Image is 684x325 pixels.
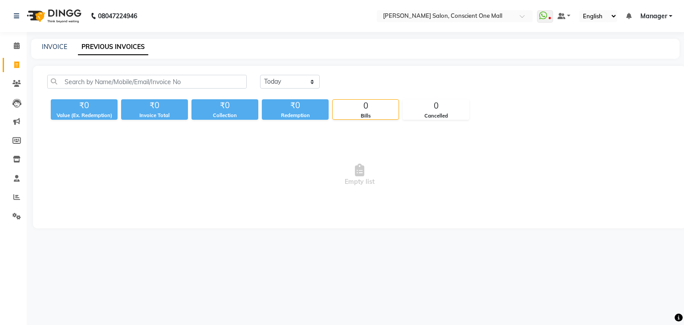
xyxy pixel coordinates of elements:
input: Search by Name/Mobile/Email/Invoice No [47,75,247,89]
div: ₹0 [121,99,188,112]
span: Empty list [47,130,672,219]
div: 0 [333,100,399,112]
div: Collection [191,112,258,119]
a: PREVIOUS INVOICES [78,39,148,55]
div: ₹0 [51,99,118,112]
div: Invoice Total [121,112,188,119]
div: Value (Ex. Redemption) [51,112,118,119]
div: 0 [403,100,469,112]
div: Cancelled [403,112,469,120]
b: 08047224946 [98,4,137,28]
div: ₹0 [191,99,258,112]
img: logo [23,4,84,28]
div: ₹0 [262,99,329,112]
div: Redemption [262,112,329,119]
span: Manager [640,12,667,21]
a: INVOICE [42,43,67,51]
div: Bills [333,112,399,120]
